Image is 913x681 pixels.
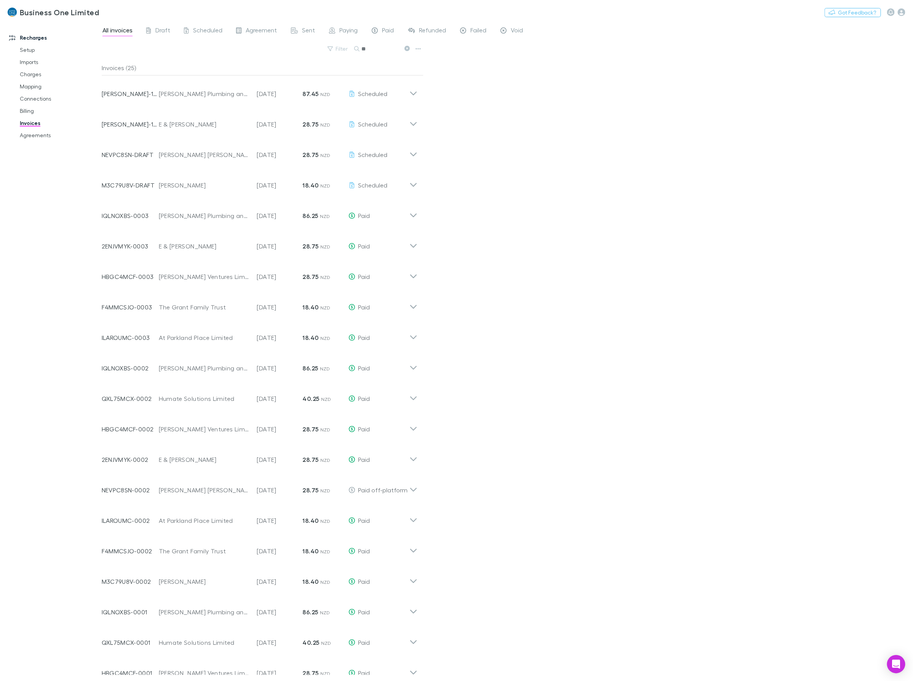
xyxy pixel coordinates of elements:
div: NEVPC8SN-DRAFT[PERSON_NAME] [PERSON_NAME][DATE]28.75 NZDScheduled [96,136,424,167]
span: Paid [358,425,370,433]
span: Scheduled [358,181,388,189]
span: All invoices [102,26,133,36]
div: [PERSON_NAME] Ventures Limited [159,425,249,434]
span: Paid [358,456,370,463]
div: [PERSON_NAME] [159,577,249,586]
div: IQLNOXBS-0003[PERSON_NAME] Plumbing and Gasfitting Limited[DATE]86.25 NZDPaid [96,197,424,228]
div: [PERSON_NAME] Ventures Limited [159,668,249,678]
strong: 18.40 [303,517,319,524]
a: Setup [12,44,107,56]
p: [DATE] [257,303,303,312]
p: ILAROUMC-0002 [102,516,159,525]
span: NZD [320,335,331,341]
p: 2ENJVMYK-0003 [102,242,159,251]
span: NZD [321,640,331,646]
p: [DATE] [257,577,303,586]
p: [DATE] [257,607,303,617]
strong: 86.25 [303,608,318,616]
p: IQLNOXBS-0001 [102,607,159,617]
div: The Grant Family Trust [159,546,249,556]
div: HBGC4MCF-0003[PERSON_NAME] Ventures Limited[DATE]28.75 NZDPaid [96,258,424,289]
p: M3C79U8V-DRAFT [102,181,159,190]
span: Paid [358,547,370,554]
div: 2ENJVMYK-0002E & [PERSON_NAME][DATE]28.75 NZDPaid [96,441,424,472]
div: E & [PERSON_NAME] [159,455,249,464]
span: Scheduled [193,26,222,36]
span: NZD [320,183,331,189]
span: Paid [358,273,370,280]
p: [DATE] [257,546,303,556]
span: NZD [320,366,330,372]
span: NZD [320,274,331,280]
span: Paid [358,242,370,250]
span: Paid [358,669,370,676]
strong: 18.40 [303,578,319,585]
a: Agreements [12,129,107,141]
span: Scheduled [358,151,388,158]
div: At Parkland Place Limited [159,516,249,525]
a: Mapping [12,80,107,93]
span: Paid [358,517,370,524]
p: [DATE] [257,425,303,434]
strong: 18.40 [303,334,319,341]
span: NZD [320,122,331,128]
span: NZD [320,671,331,676]
button: Got Feedback? [825,8,881,17]
div: The Grant Family Trust [159,303,249,312]
p: [DATE] [257,638,303,647]
p: F4MMCSJO-0002 [102,546,159,556]
span: Refunded [419,26,446,36]
p: [DATE] [257,89,303,98]
p: [DATE] [257,333,303,342]
span: Draft [155,26,170,36]
span: Scheduled [358,90,388,97]
div: M3C79U8V-0002[PERSON_NAME][DATE]18.40 NZDPaid [96,563,424,594]
div: IQLNOXBS-0001[PERSON_NAME] Plumbing and Gasfitting Limited[DATE]86.25 NZDPaid [96,594,424,624]
span: Paid [382,26,394,36]
p: HBGC4MCF-0003 [102,272,159,281]
div: HBGC4MCF-0002[PERSON_NAME] Ventures Limited[DATE]28.75 NZDPaid [96,411,424,441]
p: HBGC4MCF-0002 [102,425,159,434]
strong: 40.25 [303,639,320,646]
p: [DATE] [257,364,303,373]
span: NZD [320,152,331,158]
div: [PERSON_NAME] [PERSON_NAME] [159,486,249,495]
strong: 28.75 [303,456,319,463]
div: M3C79U8V-DRAFT[PERSON_NAME][DATE]18.40 NZDScheduled [96,167,424,197]
span: NZD [320,305,331,311]
strong: 18.40 [303,303,319,311]
span: Paid [358,364,370,372]
div: [PERSON_NAME] [PERSON_NAME] [159,150,249,159]
strong: 87.45 [303,90,319,98]
span: Paying [340,26,358,36]
strong: 28.75 [303,273,319,280]
span: NZD [320,244,331,250]
p: [DATE] [257,272,303,281]
strong: 40.25 [303,395,320,402]
strong: 28.75 [303,120,319,128]
span: NZD [320,457,331,463]
span: Paid [358,395,370,402]
strong: 86.25 [303,364,318,372]
div: At Parkland Place Limited [159,333,249,342]
div: QXL75MCX-0002Humate Solutions Limited[DATE]40.25 NZDPaid [96,380,424,411]
div: Humate Solutions Limited [159,638,249,647]
div: QXL75MCX-0001Humate Solutions Limited[DATE]40.25 NZDPaid [96,624,424,655]
p: NEVPC8SN-DRAFT [102,150,159,159]
strong: 18.40 [303,181,319,189]
p: F4MMCSJO-0003 [102,303,159,312]
p: [DATE] [257,120,303,129]
span: Agreement [246,26,277,36]
span: NZD [320,518,331,524]
a: Connections [12,93,107,105]
strong: 28.75 [303,425,319,433]
a: Billing [12,105,107,117]
strong: 28.75 [303,486,319,494]
span: NZD [320,427,331,433]
span: Paid off-platform [358,486,408,494]
div: [PERSON_NAME] Ventures Limited [159,272,249,281]
div: [PERSON_NAME] Plumbing and Gasfitting Limited [159,364,249,373]
p: [PERSON_NAME]-1597 [102,89,159,98]
p: 2ENJVMYK-0002 [102,455,159,464]
span: Paid [358,608,370,615]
